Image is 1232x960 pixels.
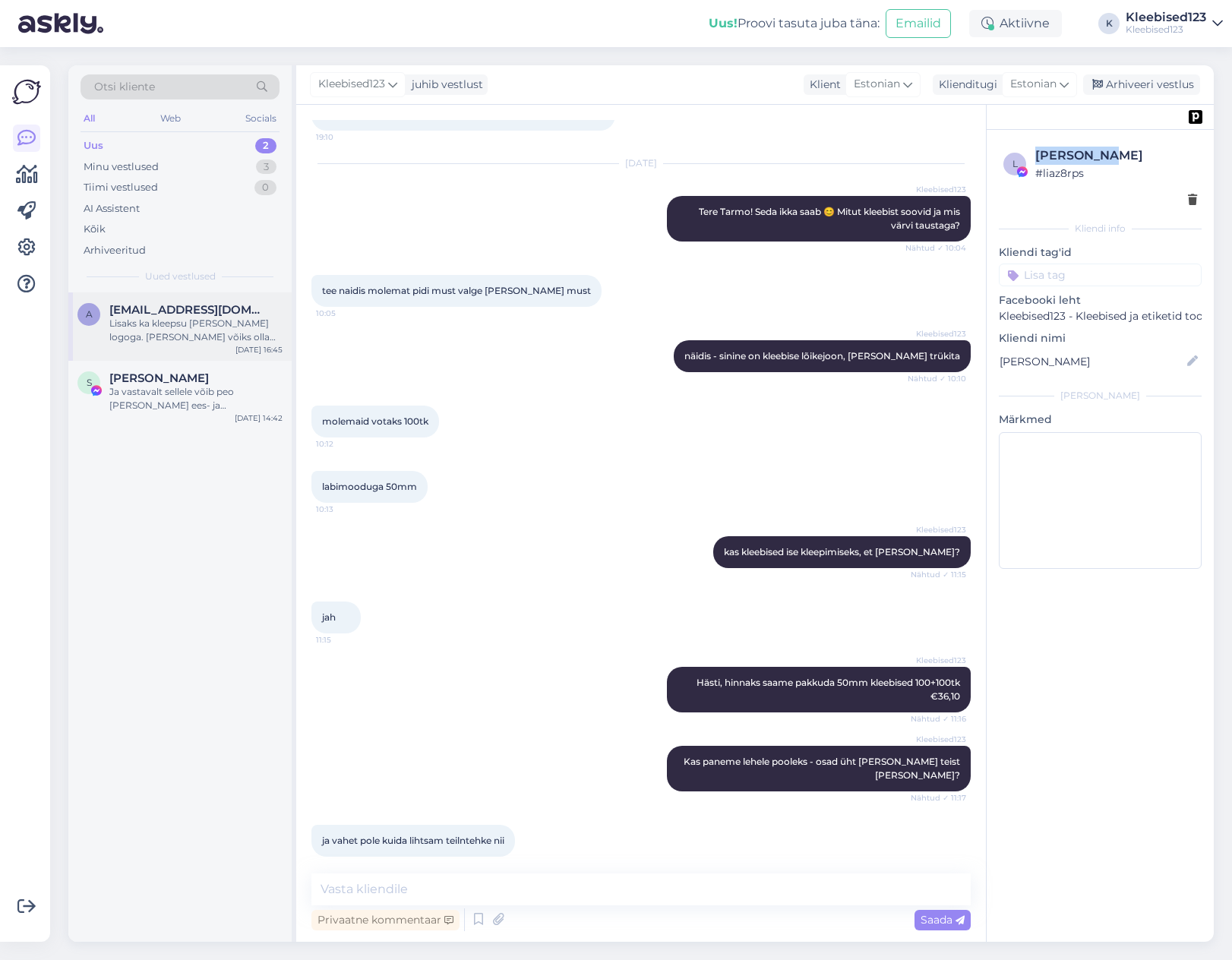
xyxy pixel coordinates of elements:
p: Kliendi nimi [999,330,1202,346]
div: Klient [804,77,841,93]
span: 11:19 [316,857,373,869]
div: AI Assistent [84,201,140,216]
span: A [86,308,93,320]
div: K [1098,13,1120,34]
div: Lisaks ka kleepsu [PERSON_NAME] logoga. [PERSON_NAME] võiks olla umbes 100 kleepsu. [109,317,283,344]
span: Hästi, hinnaks saame pakkuda 50mm kleebised 100+100tk €36,10 [697,677,962,702]
span: Kleebised123 [909,184,966,195]
div: Kleebised123 [1126,11,1206,24]
a: Kleebised123Kleebised123 [1126,11,1223,36]
span: jah [322,611,336,623]
p: Kliendi tag'id [999,245,1202,261]
input: Lisa nimi [1000,353,1184,370]
span: tee naidis molemat pidi must valge [PERSON_NAME] must [322,285,591,296]
span: 10:13 [316,504,373,515]
span: kas kleebised ise kleepimiseks, et [PERSON_NAME]? [724,546,960,557]
span: Tere Tarmo! Seda ikka saab 😊 Mitut kleebist soovid ja mis värvi taustaga? [699,206,962,231]
div: Ja vastavalt sellele võib peo [PERSON_NAME] ees- ja perekonnanime järel. [109,385,283,412]
span: Ainikanomm@gmail.com [109,303,267,317]
div: 0 [254,180,276,195]
span: Nähtud ✓ 11:15 [909,569,966,580]
div: [DATE] 14:42 [235,412,283,424]
span: S [87,377,92,388]
div: Arhiveeritud [84,243,146,258]
div: Minu vestlused [84,159,159,175]
div: Tiimi vestlused [84,180,158,195]
span: Kleebised123 [909,328,966,339]
p: Märkmed [999,412,1202,428]
span: Nähtud ✓ 11:16 [909,713,966,725]
div: # liaz8rps [1035,165,1197,182]
span: Nähtud ✓ 10:10 [908,373,966,384]
span: Estonian [854,76,900,93]
span: Kleebised123 [909,734,966,745]
img: Askly Logo [12,77,41,106]
span: Sanya Sahno [109,371,209,385]
div: [PERSON_NAME] [1035,147,1197,165]
span: 19:10 [316,131,373,143]
span: Estonian [1010,76,1057,93]
span: 10:05 [316,308,373,319]
button: Emailid [886,9,951,38]
div: Klienditugi [933,77,997,93]
div: Web [157,109,184,128]
div: Uus [84,138,103,153]
div: Kleebised123 [1126,24,1206,36]
span: 10:12 [316,438,373,450]
div: Aktiivne [969,10,1062,37]
div: juhib vestlust [406,77,483,93]
span: Nähtud ✓ 11:17 [909,792,966,804]
span: labimooduga 50mm [322,481,417,492]
div: [PERSON_NAME] [999,389,1202,403]
div: Kliendi info [999,222,1202,235]
span: l [1012,158,1018,169]
div: Privaatne kommentaar [311,910,460,930]
img: pd [1189,110,1202,124]
span: näidis - sinine on kleebise lõikejoon, [PERSON_NAME] trükita [684,350,960,362]
div: 3 [256,159,276,175]
div: [DATE] [311,156,971,170]
div: Kõik [84,222,106,237]
span: Kleebised123 [318,76,385,93]
span: molemaid votaks 100tk [322,415,428,427]
span: 11:15 [316,634,373,646]
span: Kleebised123 [909,655,966,666]
p: Kleebised123 - Kleebised ja etiketid toodetele ning kleebised autodele. [999,308,1202,324]
div: [DATE] 16:45 [235,344,283,355]
span: Kas paneme lehele pooleks - osad üht [PERSON_NAME] teist [PERSON_NAME]? [684,756,962,781]
span: Uued vestlused [145,270,216,283]
div: Proovi tasuta juba täna: [709,14,880,33]
b: Uus! [709,16,738,30]
div: Arhiveeri vestlus [1083,74,1200,95]
p: Facebooki leht [999,292,1202,308]
span: Nähtud ✓ 10:04 [905,242,966,254]
div: 2 [255,138,276,153]
div: Socials [242,109,280,128]
span: ja vahet pole kuida lihtsam teilntehke nii [322,835,504,846]
span: Otsi kliente [94,79,155,95]
input: Lisa tag [999,264,1202,286]
div: All [81,109,98,128]
span: Kleebised123 [909,524,966,535]
span: Saada [921,913,965,927]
